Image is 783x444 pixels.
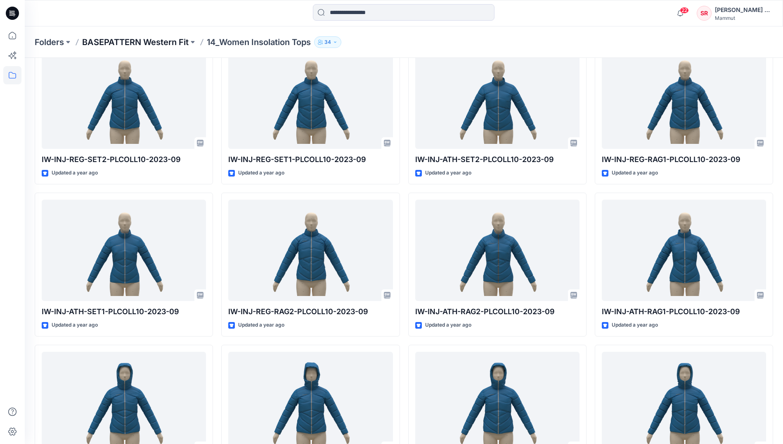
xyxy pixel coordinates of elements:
p: 14_Women Insolation Tops [207,36,311,48]
p: Updated a year ago [425,169,471,177]
a: IW-INJ-REG-RAG2-PLCOLL10-2023-09 [228,200,393,301]
span: 22 [680,7,689,14]
p: IW-INJ-REG-SET2-PLCOLL10-2023-09 [42,154,206,165]
div: [PERSON_NAME] Ripegutu [715,5,773,15]
p: IW-INJ-ATH-RAG1-PLCOLL10-2023-09 [602,306,766,317]
a: IW-INJ-ATH-RAG1-PLCOLL10-2023-09 [602,200,766,301]
a: IW-INJ-REG-RAG1-PLCOLL10-2023-09 [602,48,766,149]
a: BASEPATTERN Western Fit [82,36,189,48]
div: Mammut [715,15,773,21]
p: Updated a year ago [612,321,658,329]
div: SR [697,6,712,21]
p: IW-INJ-ATH-RAG2-PLCOLL10-2023-09 [415,306,580,317]
p: Updated a year ago [425,321,471,329]
p: Updated a year ago [612,169,658,177]
a: IW-INJ-REG-SET1-PLCOLL10-2023-09 [228,48,393,149]
p: IW-INJ-ATH-SET1-PLCOLL10-2023-09 [42,306,206,317]
p: Updated a year ago [238,321,284,329]
a: Folders [35,36,64,48]
p: IW-INJ-REG-RAG2-PLCOLL10-2023-09 [228,306,393,317]
p: Updated a year ago [52,321,98,329]
a: IW-INJ-ATH-SET1-PLCOLL10-2023-09 [42,200,206,301]
a: IW-INJ-ATH-RAG2-PLCOLL10-2023-09 [415,200,580,301]
button: 34 [314,36,341,48]
p: Updated a year ago [52,169,98,177]
a: IW-INJ-ATH-SET2-PLCOLL10-2023-09 [415,48,580,149]
a: IW-INJ-REG-SET2-PLCOLL10-2023-09 [42,48,206,149]
p: 34 [324,38,331,47]
p: IW-INJ-REG-RAG1-PLCOLL10-2023-09 [602,154,766,165]
p: IW-INJ-ATH-SET2-PLCOLL10-2023-09 [415,154,580,165]
p: Updated a year ago [238,169,284,177]
p: IW-INJ-REG-SET1-PLCOLL10-2023-09 [228,154,393,165]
